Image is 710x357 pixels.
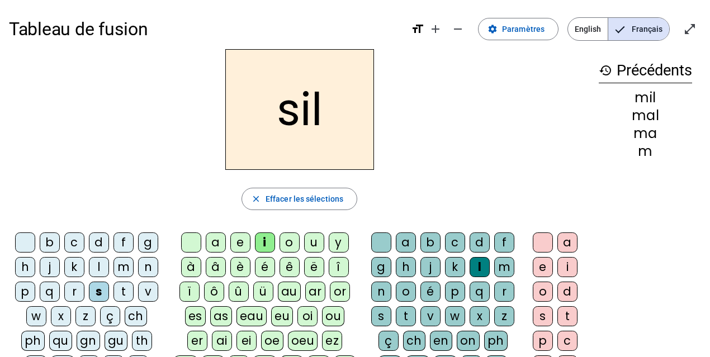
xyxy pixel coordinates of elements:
div: eau [236,306,267,326]
span: Effacer les sélections [266,192,343,206]
div: c [445,232,465,253]
div: ma [599,127,692,140]
div: gu [105,331,127,351]
div: d [89,232,109,253]
div: h [396,257,416,277]
div: w [445,306,465,326]
div: mal [599,109,692,122]
div: i [255,232,275,253]
div: b [420,232,441,253]
div: î [329,257,349,277]
div: m [113,257,134,277]
div: ph [21,331,45,351]
div: x [470,306,490,326]
div: n [138,257,158,277]
mat-icon: settings [487,24,498,34]
div: a [396,232,416,253]
div: g [371,257,391,277]
div: q [470,282,490,302]
div: s [89,282,109,302]
div: mil [599,91,692,104]
div: k [445,257,465,277]
div: o [533,282,553,302]
button: Effacer les sélections [242,188,357,210]
div: p [15,282,35,302]
button: Augmenter la taille de la police [424,18,447,40]
div: e [230,232,250,253]
div: m [494,257,514,277]
div: é [255,257,275,277]
div: â [206,257,226,277]
div: on [457,331,480,351]
div: c [64,232,84,253]
div: ô [204,282,224,302]
mat-icon: add [429,22,442,36]
div: k [64,257,84,277]
button: Diminuer la taille de la police [447,18,469,40]
div: o [396,282,416,302]
div: à [181,257,201,277]
div: eu [271,306,293,326]
div: qu [49,331,72,351]
h3: Précédents [599,58,692,83]
span: English [568,18,608,40]
div: û [229,282,249,302]
div: s [533,306,553,326]
div: ai [212,331,232,351]
div: b [40,232,60,253]
div: ü [253,282,273,302]
div: o [280,232,300,253]
div: x [51,306,71,326]
div: r [494,282,514,302]
h2: sil [225,49,374,170]
span: Français [608,18,669,40]
div: w [26,306,46,326]
h1: Tableau de fusion [9,11,402,47]
div: ar [305,282,325,302]
div: ez [322,331,342,351]
div: ou [322,306,344,326]
div: v [420,306,441,326]
mat-button-toggle-group: Language selection [567,17,670,41]
div: ê [280,257,300,277]
div: t [113,282,134,302]
div: é [420,282,441,302]
div: ei [236,331,257,351]
div: t [557,306,578,326]
div: g [138,232,158,253]
div: f [113,232,134,253]
div: n [371,282,391,302]
div: z [75,306,96,326]
div: q [40,282,60,302]
button: Paramètres [478,18,558,40]
div: oeu [288,331,318,351]
div: oi [297,306,318,326]
div: ë [304,257,324,277]
button: Entrer en plein écran [679,18,701,40]
div: or [330,282,350,302]
div: ï [179,282,200,302]
div: r [64,282,84,302]
div: t [396,306,416,326]
div: a [206,232,226,253]
div: ç [378,331,399,351]
div: oe [261,331,283,351]
div: f [494,232,514,253]
div: i [557,257,578,277]
div: en [430,331,452,351]
div: z [494,306,514,326]
div: p [445,282,465,302]
div: ç [100,306,120,326]
div: m [599,145,692,158]
div: ch [125,306,147,326]
mat-icon: format_size [411,22,424,36]
div: y [329,232,349,253]
div: er [187,331,207,351]
div: a [557,232,578,253]
div: th [132,331,152,351]
span: Paramètres [502,22,545,36]
div: è [230,257,250,277]
div: l [89,257,109,277]
div: d [557,282,578,302]
div: s [371,306,391,326]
